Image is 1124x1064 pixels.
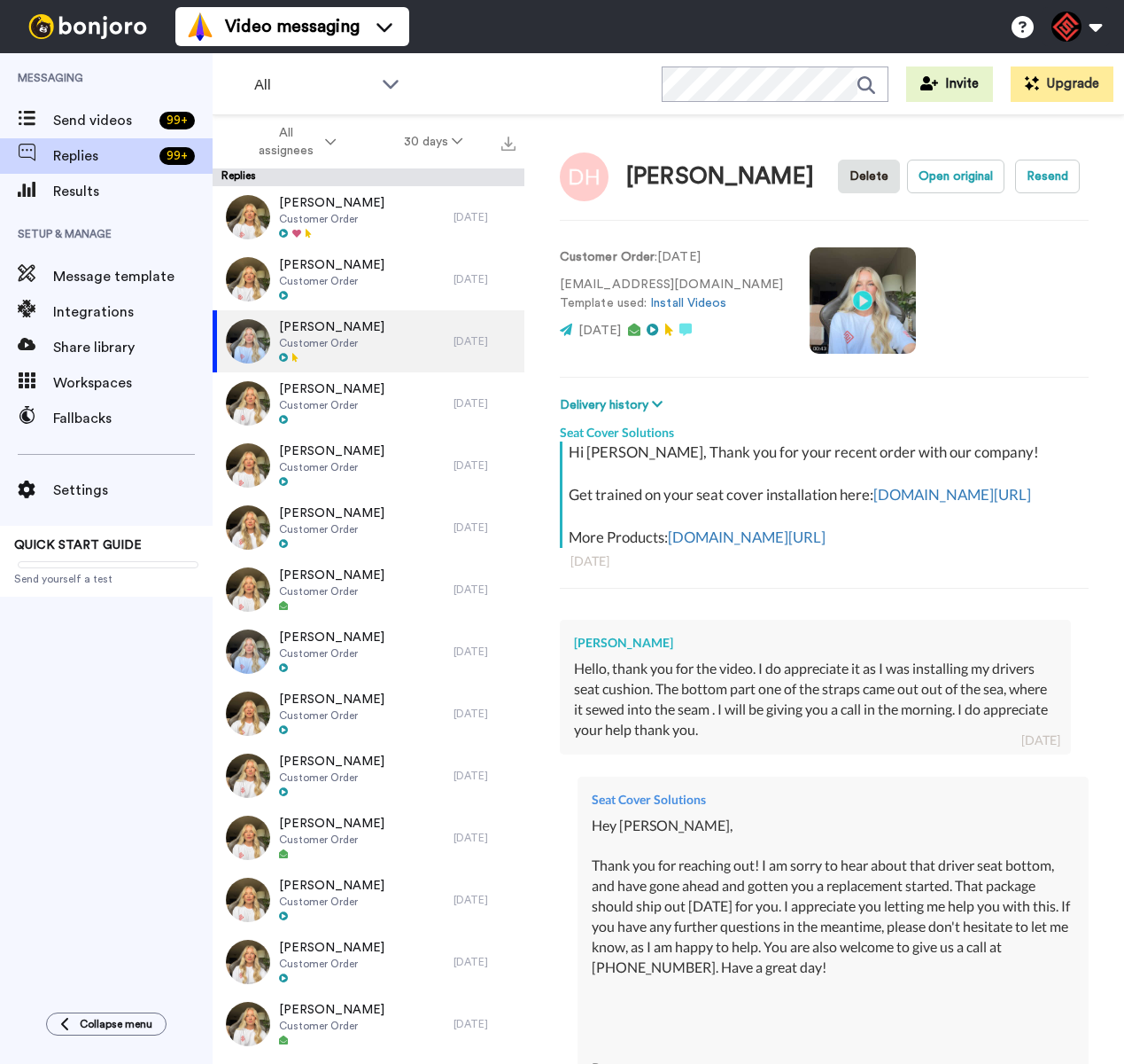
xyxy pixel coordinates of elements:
img: 96e7cb33-0ad0-4b88-82f8-5b0011c9af66-thumb.jpg [226,692,270,736]
a: [PERSON_NAME]Customer Order[DATE] [213,186,524,248]
img: export.svg [501,137,515,151]
img: 62bcd009-1bee-4051-8405-fe6868544970-thumb.jpg [226,443,270,488]
span: [PERSON_NAME] [279,939,384,957]
span: [PERSON_NAME] [279,380,384,398]
span: Customer Order [279,957,384,971]
p: [EMAIL_ADDRESS][DOMAIN_NAME] Template used: [560,276,783,313]
img: 57b2b76f-255b-4d0f-ab7a-9db47b412f13-thumb.jpg [226,257,270,301]
div: [DATE] [453,210,515,224]
a: [PERSON_NAME]Customer Order[DATE] [213,807,524,869]
img: be767059-a3c9-4639-ac7a-c5fb3334f861-thumb.jpg [226,754,270,798]
button: All assignees [216,117,370,167]
span: All [254,74,373,96]
span: Results [53,181,213,202]
span: [PERSON_NAME] [279,1001,384,1019]
span: Fallbacks [53,408,213,429]
button: Upgrade [1011,66,1113,102]
img: d84a321f-c621-4764-94b4-ac8b4e4b7995-thumb.jpg [226,878,270,922]
span: [PERSON_NAME] [279,318,384,336]
img: df15f537-7590-4922-902a-a0f9944ab2ee-thumb.jpg [226,195,270,239]
span: [PERSON_NAME] [279,629,384,646]
button: Invite [906,66,993,102]
img: 3d5c8ce4-51f4-4b56-a874-141fb3aa49ed-thumb.jpg [226,567,270,612]
div: [DATE] [453,458,515,473]
span: Customer Order [279,522,384,536]
button: Collapse menu [46,1013,167,1036]
span: Settings [53,480,213,501]
span: [DATE] [578,325,621,337]
span: Customer Order [279,708,384,723]
span: Customer Order [279,274,384,288]
div: [DATE] [1021,731,1060,749]
img: 5921c57c-d912-45fb-99d0-ebe8e6ed9a37-thumb.jpg [226,505,270,550]
button: 30 days [370,126,497,158]
span: Customer Order [279,584,384,598]
p: : [DATE] [560,248,783,267]
div: [DATE] [453,893,515,907]
span: Customer Order [279,771,384,785]
span: Replies [53,145,152,167]
div: [DATE] [453,645,515,659]
div: Hi [PERSON_NAME], Thank you for your recent order with our company! Get trained on your seat cove... [569,442,1084,548]
span: Customer Order [279,1019,384,1033]
span: Workspaces [53,372,213,394]
div: [PERSON_NAME] [626,164,814,190]
div: 99 + [159,112,195,129]
span: Customer Order [279,336,384,350]
a: [PERSON_NAME]Customer Order[DATE] [213,869,524,931]
div: Replies [213,168,524,186]
a: [PERSON_NAME]Customer Order[DATE] [213,497,524,559]
span: Send videos [53,110,152,131]
img: vm-color.svg [186,12,214,41]
div: [DATE] [453,769,515,783]
div: [DATE] [453,334,515,348]
span: QUICK START GUIDE [14,539,142,552]
img: b7f6ba53-0367-41dc-a25e-fd20a2578b64-thumb.jpg [226,940,270,984]
span: Message template [53,266,213,287]
span: [PERSON_NAME] [279,753,384,771]
img: 33fd687a-a5bd-4596-9c58-d11a5fe506fd-thumb.jpg [226,1002,270,1046]
a: [PERSON_NAME]Customer Order[DATE] [213,683,524,745]
a: [PERSON_NAME]Customer Order[DATE] [213,745,524,807]
div: [PERSON_NAME] [574,634,1057,652]
span: Video messaging [225,14,360,39]
img: bj-logo-header-white.svg [21,14,154,39]
div: 99 + [159,147,195,165]
span: [PERSON_NAME] [279,567,384,584]
a: [PERSON_NAME]Customer Order[DATE] [213,993,524,1055]
a: [PERSON_NAME]Customer Order[DATE] [213,931,524,993]
button: Delete [838,160,900,193]
span: [PERSON_NAME] [279,194,384,212]
span: Customer Order [279,398,384,412]
span: Customer Order [279,460,384,474]
div: Seat Cover Solutions [560,415,1089,442]
a: [DOMAIN_NAME][URL] [873,485,1031,504]
span: Integrations [53,301,213,323]
div: [DATE] [453,583,515,597]
div: Seat Cover Solutions [592,791,1074,809]
div: [DATE] [453,831,515,845]
a: [PERSON_NAME]Customer Order[DATE] [213,621,524,683]
img: 69cb5289-6f68-4c42-9f23-daf942cf1056-thumb.jpg [226,630,270,674]
div: [DATE] [453,1017,515,1031]
button: Open original [907,160,1004,193]
span: [PERSON_NAME] [279,256,384,274]
span: Share library [53,337,213,358]
span: Customer Order [279,646,384,661]
strong: Customer Order [560,251,655,263]
div: [DATE] [453,955,515,969]
span: Collapse menu [80,1017,152,1031]
span: Customer Order [279,895,384,909]
div: [DATE] [453,396,515,411]
img: Image of Dennis Haynes [560,153,609,201]
span: [PERSON_NAME] [279,877,384,895]
a: Install Videos [650,297,726,309]
span: [PERSON_NAME] [279,691,384,708]
button: Export all results that match these filters now. [496,129,521,155]
span: All assignees [250,124,322,160]
div: [DATE] [570,552,1078,570]
img: 6e0c3069-4f5c-42a0-9457-04a6ac15c5da-thumb.jpg [226,816,270,860]
img: 654933cc-dacb-4231-b564-02dfa2f0c855-thumb.jpg [226,319,270,364]
a: [DOMAIN_NAME][URL] [668,528,826,546]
